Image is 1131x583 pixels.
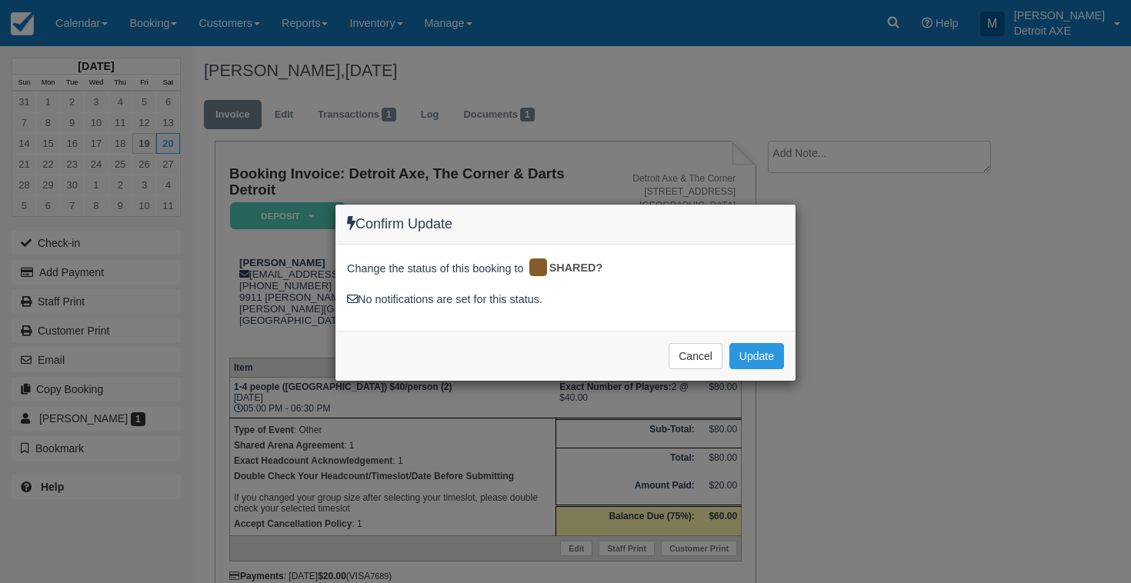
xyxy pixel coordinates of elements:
div: SHARED? [527,256,614,281]
button: Update [729,343,784,369]
span: Change the status of this booking to [347,261,524,281]
div: No notifications are set for this status. [347,291,784,308]
h4: Confirm Update [347,216,784,232]
button: Cancel [669,343,722,369]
